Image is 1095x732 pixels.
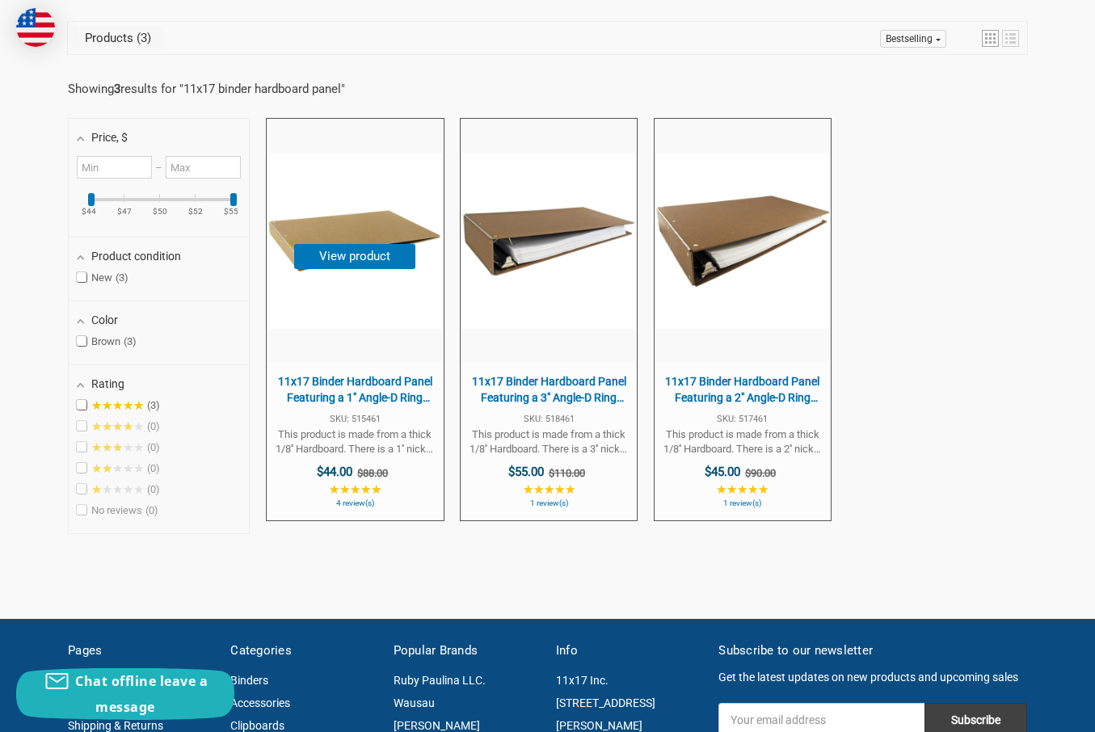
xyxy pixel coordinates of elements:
span: ★★★★★ [91,462,144,475]
span: 3 [124,335,137,347]
span: $88.00 [357,467,388,479]
img: duty and tax information for United States [16,8,55,47]
a: 11x17 Binder Hardboard Panel Featuring a 3 [461,119,637,520]
b: 3 [114,82,120,96]
a: Binders [230,674,268,687]
span: 0 [147,441,160,453]
ins: $50 [143,208,177,216]
span: 11x17 Binder Hardboard Panel Featuring a 2" Angle-D Ring Brown [663,374,823,406]
span: 1 review(s) [663,499,823,507]
span: 3 [133,31,151,45]
img: 11x17 Binder Hardboard Panel Featuring a 3" Angle-D Ring Brown [461,154,636,328]
span: Chat offline leave a message [75,672,208,716]
a: Ruby Paulina LLC. [394,674,486,687]
span: This product is made from a thick 1/8'' Hardboard. There is a 3'' nickel finished Slant-D Ring ri... [469,427,629,456]
span: $55.00 [508,465,544,479]
a: 11x17 Binder Hardboard Panel Featuring a 2 [655,119,831,520]
a: 11x17 binder hardboard panel [183,82,341,96]
span: ★★★★★ [523,483,575,496]
span: Price [91,131,128,144]
a: Wausau [394,696,435,709]
span: Brown [77,335,137,348]
input: Minimum value [77,156,152,179]
span: 11x17 Binder Hardboard Panel Featuring a 1" Angle-D Ring Brown [275,374,435,406]
span: ★★★★★ [329,483,381,496]
a: View grid mode [982,30,999,47]
input: Maximum value [166,156,241,179]
button: Chat offline leave a message [16,668,234,720]
span: SKU: 518461 [469,414,629,423]
span: SKU: 515461 [275,414,435,423]
h5: Categories [230,642,376,660]
span: SKU: 517461 [663,414,823,423]
span: 3 [116,271,128,284]
a: View list mode [1002,30,1019,47]
button: View product [294,244,415,269]
span: ★★★★★ [716,483,769,496]
span: 11x17 Binder Hardboard Panel Featuring a 3" Angle-D Ring Brown [469,374,629,406]
ins: $52 [179,208,213,216]
span: – [152,162,165,174]
span: 0 [147,483,160,495]
h5: Pages [68,642,213,660]
img: 11x17 Binder Hardboard Panel Featuring a 1" Angle-D Ring Brown [267,154,442,328]
span: $110.00 [549,467,585,479]
span: ★★★★★ [91,483,144,496]
span: $45.00 [705,465,740,479]
a: Sort options [880,30,946,48]
a: 11x17 Binder Hardboard Panel Featuring a 1 [267,119,443,520]
ins: $47 [107,208,141,216]
span: , $ [116,131,128,144]
span: 3 [147,399,160,411]
ins: $55 [214,208,248,216]
span: This product is made from a thick 1/8'' Hardboard. There is a 2'' nickel finished Angle-D Ring ri... [663,427,823,456]
p: Get the latest updates on new products and upcoming sales [718,669,1027,686]
a: View Products Tab [73,27,163,49]
span: ★★★★★ [91,399,144,412]
span: ★★★★★ [91,420,144,433]
div: Showing results for " " [68,82,345,96]
span: Rating [91,377,124,390]
a: Accessories [230,696,290,709]
a: Clipboards [230,719,284,732]
span: $44.00 [317,465,352,479]
h5: Info [556,642,701,660]
span: New [77,271,128,284]
h5: Popular Brands [394,642,539,660]
span: 0 [145,504,158,516]
span: Bestselling [886,33,933,44]
span: No reviews [77,504,158,517]
span: 0 [147,462,160,474]
span: $90.00 [745,467,776,479]
img: 11x17 Binder Hardboard Panel Featuring a 2" Angle-D Ring Brown [655,154,830,328]
a: [PERSON_NAME] [394,719,480,732]
a: Shipping & Returns [68,719,163,732]
ins: $44 [72,208,106,216]
span: 1 review(s) [469,499,629,507]
h5: Subscribe to our newsletter [718,642,1027,660]
span: Product condition [91,250,181,263]
span: 0 [147,420,160,432]
span: 4 review(s) [275,499,435,507]
span: This product is made from a thick 1/8'' Hardboard. There is a 1'' nickel finished Slant-D Ring ri... [275,427,435,456]
span: ★★★★★ [91,441,144,454]
span: Color [91,313,118,326]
